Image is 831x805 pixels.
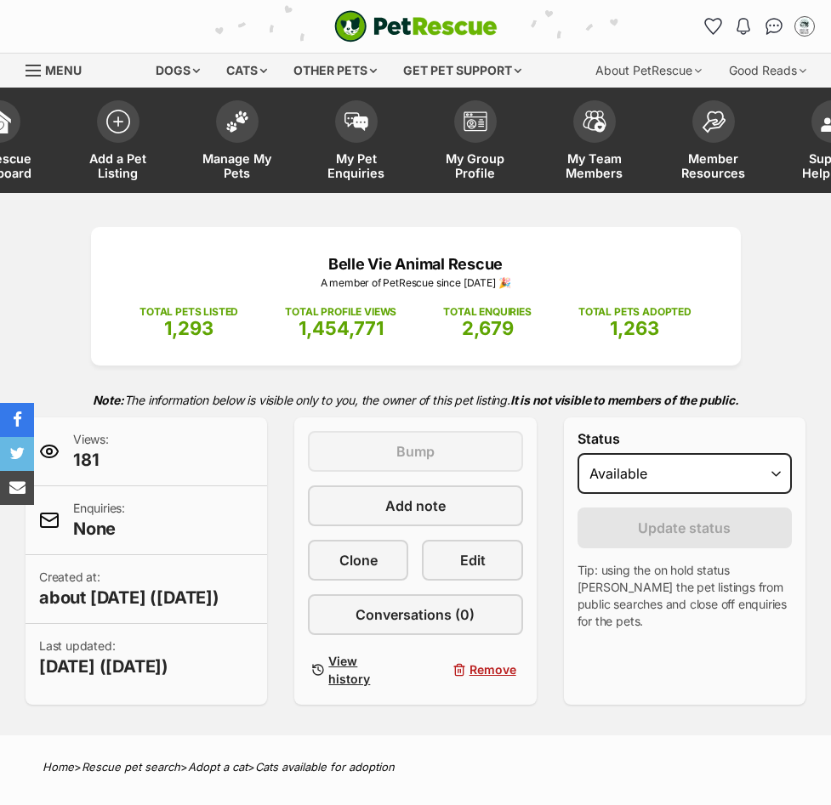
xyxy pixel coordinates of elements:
[308,540,408,581] a: Clone
[255,760,395,774] a: Cats available for adoption
[699,13,818,40] ul: Account quick links
[144,54,212,88] div: Dogs
[73,517,125,541] span: None
[556,151,633,180] span: My Team Members
[117,275,715,291] p: A member of PetRescue since [DATE] 🎉
[391,54,533,88] div: Get pet support
[675,151,752,180] span: Member Resources
[285,304,396,320] p: TOTAL PROFILE VIEWS
[318,151,395,180] span: My Pet Enquiries
[282,54,389,88] div: Other pets
[328,652,401,688] span: View history
[578,304,692,320] p: TOTAL PETS ADOPTED
[39,586,219,609] span: about [DATE] ([DATE])
[82,760,180,774] a: Rescue pet search
[610,317,659,339] span: 1,263
[308,649,408,691] a: View history
[93,393,124,407] strong: Note:
[654,92,773,193] a: Member Resources
[796,18,813,35] img: Belle Vie Animal Rescue profile pic
[139,304,238,320] p: TOTAL PETS LISTED
[702,111,726,133] img: member-resources-icon-8e73f808a243e03378d46382f2149f9095a855e16c252ad45f914b54edf8863c.svg
[510,393,739,407] strong: It is not visible to members of the public.
[299,317,384,339] span: 1,454,771
[59,92,178,193] a: Add a Pet Listing
[106,110,130,133] img: add-pet-listing-icon-0afa8454b4691262ce3f59096e99ab1cd57d4a30225e0717b998d2c9b9846f56.svg
[73,431,109,472] p: Views:
[45,63,82,77] span: Menu
[117,252,715,275] p: Belle Vie Animal Rescue
[578,431,792,446] label: Status
[73,448,109,472] span: 181
[443,304,531,320] p: TOTAL ENQUIRIES
[535,92,654,193] a: My Team Members
[26,54,94,84] a: Menu
[737,18,750,35] img: notifications-46538b983faf8c2785f20acdc204bb7945ddae34d4c08c2a6579f10ce5e182be.svg
[43,760,74,774] a: Home
[460,550,486,570] span: Edit
[199,151,276,180] span: Manage My Pets
[334,10,498,43] a: PetRescue
[214,54,279,88] div: Cats
[308,485,522,526] a: Add note
[356,604,475,625] span: Conversations (0)
[297,92,416,193] a: My Pet Enquiries
[344,112,368,131] img: pet-enquiries-icon-7e3ad2cf08bfb03b45e93fb7055b45f3efa6380592205ae92323e6603595dc1f.svg
[26,383,805,417] p: The information below is visible only to you, the owner of this pet listing.
[225,111,249,133] img: manage-my-pets-icon-02211641906a0b7f246fdf0571729dbe1e7629f14944591b6c1af311fb30b64b.svg
[339,550,378,570] span: Clone
[39,569,219,609] p: Created at:
[791,13,818,40] button: My account
[385,496,446,516] span: Add note
[308,594,522,635] a: Conversations (0)
[638,518,731,538] span: Update status
[308,431,522,472] button: Bump
[188,760,248,774] a: Adopt a cat
[80,151,157,180] span: Add a Pet Listing
[578,562,792,630] p: Tip: using the on hold status [PERSON_NAME] the pet listings from public searches and close off e...
[39,655,168,678] span: [DATE] ([DATE])
[583,54,714,88] div: About PetRescue
[422,649,522,691] button: Remove
[717,54,818,88] div: Good Reads
[396,441,435,462] span: Bump
[464,111,487,132] img: group-profile-icon-3fa3cf56718a62981997c0bc7e787c4b2cf8bcc04b72c1350f741eb67cf2f40e.svg
[699,13,726,40] a: Favourites
[583,111,606,133] img: team-members-icon-5396bd8760b3fe7c0b43da4ab00e1e3bb1a5d9ba89233759b79545d2d3fc5d0d.svg
[578,507,792,548] button: Update status
[470,660,516,678] span: Remove
[730,13,757,40] button: Notifications
[164,317,213,339] span: 1,293
[334,10,498,43] img: logo-cat-932fe2b9b8326f06289b0f2fb663e598f794de774fb13d1741a6617ecf9a85b4.svg
[766,18,783,35] img: chat-41dd97257d64d25036548639549fe6c8038ab92f7586957e7f3b1b290dea8141.svg
[73,500,125,541] p: Enquiries:
[437,151,514,180] span: My Group Profile
[462,317,514,339] span: 2,679
[416,92,535,193] a: My Group Profile
[39,638,168,678] p: Last updated:
[422,540,522,581] a: Edit
[178,92,297,193] a: Manage My Pets
[760,13,788,40] a: Conversations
